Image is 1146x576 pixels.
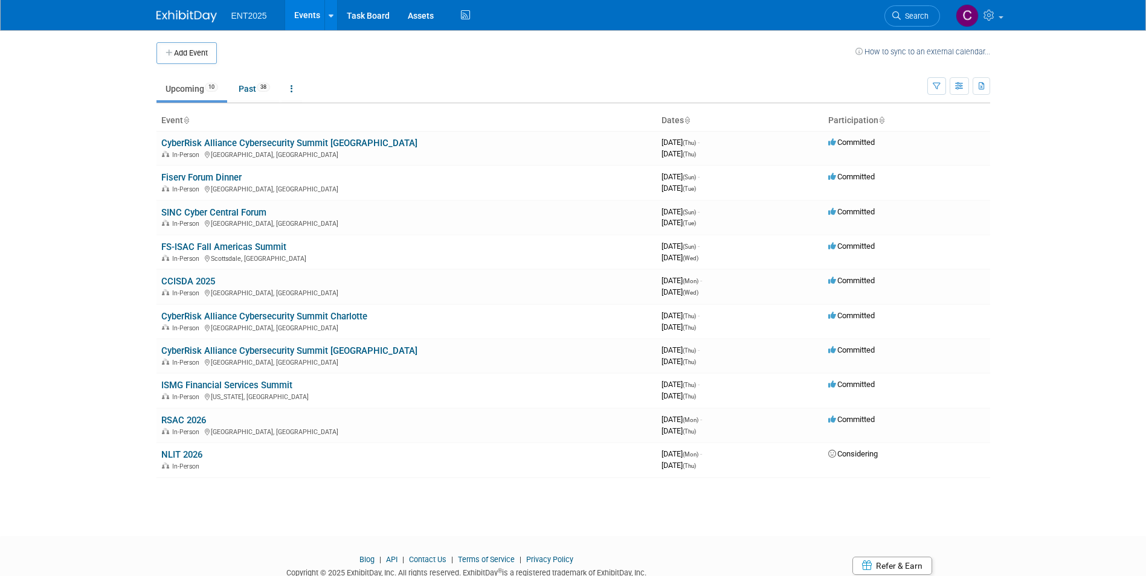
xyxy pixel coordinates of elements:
[698,207,700,216] span: -
[662,172,700,181] span: [DATE]
[161,276,215,287] a: CCISDA 2025
[698,345,700,354] span: -
[828,276,875,285] span: Committed
[162,393,169,399] img: In-Person Event
[662,276,702,285] span: [DATE]
[683,382,696,388] span: (Thu)
[852,557,932,575] a: Refer & Earn
[683,151,696,158] span: (Thu)
[662,218,696,227] span: [DATE]
[878,115,884,125] a: Sort by Participation Type
[172,462,203,470] span: In-Person
[698,311,700,320] span: -
[828,207,875,216] span: Committed
[828,242,875,251] span: Committed
[399,555,407,564] span: |
[172,324,203,332] span: In-Person
[884,5,940,27] a: Search
[161,449,202,460] a: NLIT 2026
[700,415,702,424] span: -
[162,359,169,365] img: In-Person Event
[683,428,696,435] span: (Thu)
[683,417,698,423] span: (Mon)
[662,449,702,458] span: [DATE]
[172,220,203,228] span: In-Person
[162,428,169,434] img: In-Person Event
[172,359,203,366] span: In-Person
[828,345,875,354] span: Committed
[662,461,696,470] span: [DATE]
[698,138,700,147] span: -
[662,415,702,424] span: [DATE]
[662,380,700,389] span: [DATE]
[162,462,169,469] img: In-Person Event
[161,357,652,366] div: [GEOGRAPHIC_DATA], [GEOGRAPHIC_DATA]
[828,138,875,147] span: Committed
[662,287,698,296] span: [DATE]
[526,555,573,564] a: Privacy Policy
[156,42,217,64] button: Add Event
[700,449,702,458] span: -
[172,393,203,401] span: In-Person
[517,555,524,564] span: |
[683,451,698,458] span: (Mon)
[376,555,384,564] span: |
[683,462,696,469] span: (Thu)
[823,110,990,131] th: Participation
[901,11,929,21] span: Search
[172,428,203,436] span: In-Person
[662,345,700,354] span: [DATE]
[828,380,875,389] span: Committed
[662,322,696,331] span: [DATE]
[230,77,279,100] a: Past38
[498,568,502,574] sup: ®
[683,255,698,261] span: (Wed)
[161,138,417,149] a: CyberRisk Alliance Cybersecurity Summit [GEOGRAPHIC_DATA]
[662,357,696,366] span: [DATE]
[683,185,696,192] span: (Tue)
[662,149,696,158] span: [DATE]
[683,209,696,216] span: (Sun)
[683,393,696,400] span: (Thu)
[683,220,696,226] span: (Tue)
[161,415,206,426] a: RSAC 2026
[828,311,875,320] span: Committed
[161,149,652,159] div: [GEOGRAPHIC_DATA], [GEOGRAPHIC_DATA]
[257,83,270,92] span: 38
[386,555,398,564] a: API
[205,83,218,92] span: 10
[162,255,169,261] img: In-Person Event
[161,253,652,263] div: Scottsdale, [GEOGRAPHIC_DATA]
[172,151,203,159] span: In-Person
[172,289,203,297] span: In-Person
[448,555,456,564] span: |
[161,218,652,228] div: [GEOGRAPHIC_DATA], [GEOGRAPHIC_DATA]
[161,391,652,401] div: [US_STATE], [GEOGRAPHIC_DATA]
[683,313,696,319] span: (Thu)
[683,359,696,365] span: (Thu)
[162,151,169,157] img: In-Person Event
[657,110,823,131] th: Dates
[828,415,875,424] span: Committed
[683,289,698,296] span: (Wed)
[684,115,690,125] a: Sort by Start Date
[156,110,657,131] th: Event
[161,426,652,436] div: [GEOGRAPHIC_DATA], [GEOGRAPHIC_DATA]
[662,242,700,251] span: [DATE]
[956,4,979,27] img: Colleen Mueller
[683,347,696,354] span: (Thu)
[409,555,446,564] a: Contact Us
[662,138,700,147] span: [DATE]
[161,311,367,322] a: CyberRisk Alliance Cybersecurity Summit Charlotte
[162,220,169,226] img: In-Person Event
[700,276,702,285] span: -
[162,324,169,330] img: In-Person Event
[698,242,700,251] span: -
[662,253,698,262] span: [DATE]
[662,184,696,193] span: [DATE]
[161,322,652,332] div: [GEOGRAPHIC_DATA], [GEOGRAPHIC_DATA]
[172,185,203,193] span: In-Person
[231,11,267,21] span: ENT2025
[683,278,698,284] span: (Mon)
[662,207,700,216] span: [DATE]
